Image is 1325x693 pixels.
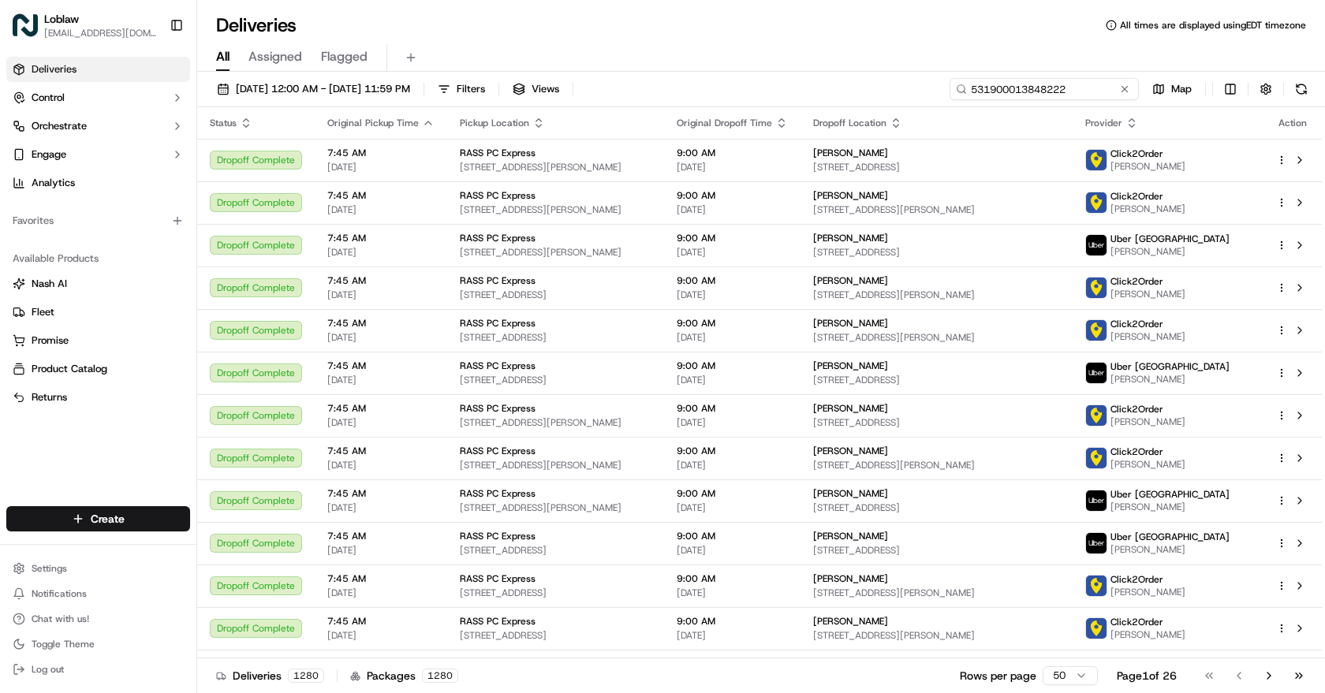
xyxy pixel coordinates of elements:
span: 7:45 AM [327,232,435,244]
span: [STREET_ADDRESS][PERSON_NAME] [460,459,651,471]
span: Returns [32,390,67,404]
button: Chat with us! [6,608,190,630]
div: Packages [350,668,458,684]
img: uber-new-logo.jpeg [1086,533,1107,553]
span: [DATE] [327,161,435,173]
span: [PERSON_NAME] [813,445,888,457]
span: Orchestrate [32,119,87,133]
span: RASS PC Express [460,572,536,585]
span: [DATE] [327,374,435,386]
img: 1755196953914-cd9d9cba-b7f7-46ee-b6f5-75ff69acacf5 [33,151,62,179]
input: Type to search [950,78,1139,100]
a: Powered byPylon [111,390,191,403]
img: Loblaw [13,13,38,38]
span: [STREET_ADDRESS][PERSON_NAME] [813,331,1059,344]
span: [DATE] [677,587,788,599]
span: [PERSON_NAME] [1110,245,1230,258]
span: Click2Order [1110,147,1163,160]
span: 7:45 AM [327,615,435,628]
a: Analytics [6,170,190,196]
span: Original Pickup Time [327,117,419,129]
span: Views [532,82,559,96]
span: [STREET_ADDRESS] [460,289,651,301]
div: 1280 [288,669,324,683]
a: 📗Knowledge Base [9,346,127,374]
a: Returns [13,390,184,404]
span: [DATE] [144,244,177,257]
button: Orchestrate [6,114,190,139]
button: Loblaw [44,11,79,27]
span: Click2Order [1110,275,1163,288]
span: Engage [32,147,66,162]
span: [PERSON_NAME] [813,615,888,628]
span: 9:00 AM [677,615,788,628]
div: 📗 [16,354,28,367]
div: Past conversations [16,205,106,218]
span: 7:45 AM [327,317,435,330]
span: [PERSON_NAME] [813,487,888,500]
span: Fleet [32,305,54,319]
span: [STREET_ADDRESS] [460,544,651,557]
span: [STREET_ADDRESS] [460,587,651,599]
span: [DATE] [327,246,435,259]
p: Rows per page [960,668,1036,684]
span: [DATE] [677,459,788,471]
span: Pickup Location [460,117,529,129]
div: 1280 [422,669,458,683]
span: RASS PC Express [460,317,536,330]
span: 7:45 AM [327,487,435,500]
span: Click2Order [1110,403,1163,415]
img: profile_click2order_cartwheel.png [1086,278,1107,298]
span: 9:00 AM [677,572,788,585]
span: [STREET_ADDRESS] [813,161,1059,173]
a: Promise [13,333,184,348]
input: Got a question? Start typing here... [41,102,284,118]
span: [DATE] [677,246,788,259]
div: We're available if you need us! [71,166,217,179]
span: [DATE] [327,587,435,599]
span: [STREET_ADDRESS] [813,246,1059,259]
span: Control [32,91,65,105]
img: profile_click2order_cartwheel.png [1086,405,1107,426]
span: Uber [GEOGRAPHIC_DATA] [1110,233,1230,245]
span: [DATE] [677,289,788,301]
span: Click2Order [1110,445,1163,458]
div: Deliveries [216,668,324,684]
span: [STREET_ADDRESS] [460,374,651,386]
button: See all [244,202,287,221]
img: 1736555255976-a54dd68f-1ca7-489b-9aae-adbdc363a1c4 [16,151,44,179]
span: [DATE] [327,331,435,344]
button: Filters [431,78,492,100]
span: [PERSON_NAME] [813,189,888,202]
button: Promise [6,328,190,353]
button: [EMAIL_ADDRESS][DOMAIN_NAME] [44,27,157,39]
span: [STREET_ADDRESS][PERSON_NAME] [460,501,651,514]
span: [STREET_ADDRESS][PERSON_NAME] [460,161,651,173]
span: [PERSON_NAME] [1110,330,1185,343]
span: 9:00 AM [677,232,788,244]
span: [STREET_ADDRESS] [813,501,1059,514]
span: [STREET_ADDRESS][PERSON_NAME] [460,203,651,216]
span: [PERSON_NAME] [1110,543,1230,556]
span: 9:00 AM [677,487,788,500]
span: RASS PC Express [460,615,536,628]
span: [DATE] [677,416,788,429]
span: Original Dropoff Time [677,117,772,129]
span: [PERSON_NAME] [813,360,888,372]
span: Settings [32,562,67,575]
span: • [136,244,141,257]
div: Action [1276,117,1309,129]
span: [PERSON_NAME] [1110,160,1185,173]
span: [PERSON_NAME] [1110,458,1185,471]
span: [DATE] [327,629,435,642]
span: [DATE] [677,331,788,344]
span: Loblaw 12 agents [49,287,132,300]
span: [DATE] [677,629,788,642]
button: Refresh [1290,78,1312,100]
span: 7:45 AM [327,360,435,372]
span: Loblaw 12 agents [49,244,132,257]
div: Page 1 of 26 [1117,668,1177,684]
span: [STREET_ADDRESS] [813,544,1059,557]
span: [DATE] 12:00 AM - [DATE] 11:59 PM [236,82,410,96]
